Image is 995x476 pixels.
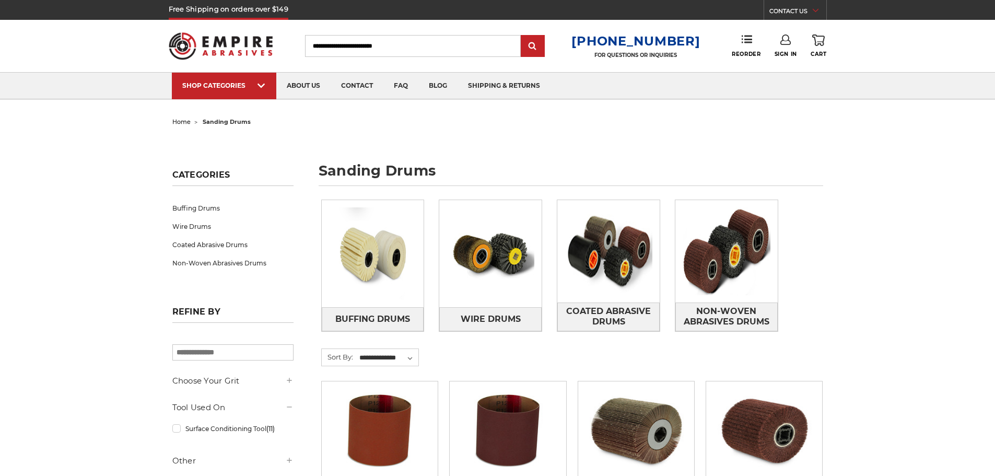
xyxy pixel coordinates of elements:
[322,307,424,331] a: Buffing Drums
[461,310,521,328] span: Wire Drums
[383,73,418,99] a: faq
[675,303,778,331] a: Non-Woven Abrasives Drums
[557,200,660,303] img: Coated Abrasive Drums
[172,236,294,254] a: Coated Abrasive Drums
[203,118,251,125] span: sanding drums
[358,350,418,366] select: Sort By:
[458,73,551,99] a: shipping & returns
[172,199,294,217] a: Buffing Drums
[439,307,542,331] a: Wire Drums
[172,170,294,186] h5: Categories
[811,34,826,57] a: Cart
[266,425,275,433] span: (11)
[335,310,410,328] span: Buffing Drums
[811,51,826,57] span: Cart
[557,303,660,331] a: Coated Abrasive Drums
[675,200,778,303] img: Non-Woven Abrasives Drums
[172,455,294,467] h5: Other
[713,389,815,472] img: 4.5 Inch Surface Conditioning Finishing Drum
[169,26,273,66] img: Empire Abrasives
[172,375,294,387] h5: Choose Your Grit
[769,5,826,20] a: CONTACT US
[172,307,294,323] h5: Refine by
[331,73,383,99] a: contact
[276,73,331,99] a: about us
[457,389,558,472] img: 3.5x4 inch sanding band for expanding rubber drum
[732,51,760,57] span: Reorder
[329,389,430,472] img: 3.5x4 inch ceramic sanding band for expanding rubber drum
[172,401,294,414] h5: Tool Used On
[172,254,294,272] a: Non-Woven Abrasives Drums
[571,33,700,49] a: [PHONE_NUMBER]
[439,200,542,307] img: Wire Drums
[172,420,294,438] a: Surface Conditioning Tool(11)
[322,200,424,307] img: Buffing Drums
[558,303,659,331] span: Coated Abrasive Drums
[571,52,700,59] p: FOR QUESTIONS OR INQUIRIES
[732,34,760,57] a: Reorder
[522,36,543,57] input: Submit
[172,118,191,125] a: home
[418,73,458,99] a: blog
[182,82,266,89] div: SHOP CATEGORIES
[172,217,294,236] a: Wire Drums
[676,303,777,331] span: Non-Woven Abrasives Drums
[319,164,823,186] h1: sanding drums
[586,389,687,472] img: 4.5 inch x 4 inch flap wheel sanding drum
[322,349,353,365] label: Sort By:
[775,51,797,57] span: Sign In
